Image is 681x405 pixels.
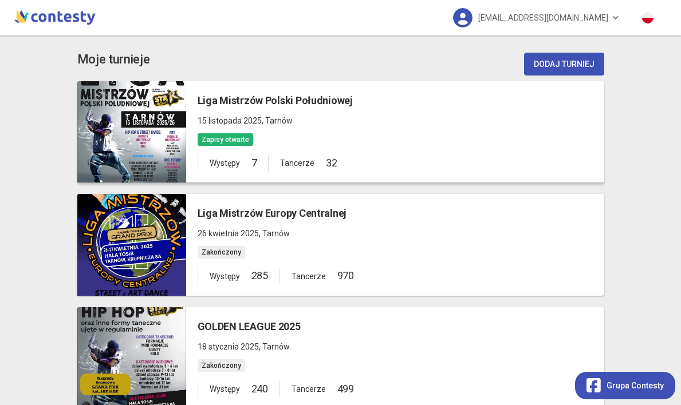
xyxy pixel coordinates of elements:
h5: 7 [251,155,257,171]
h5: 499 [337,381,354,397]
button: Dodaj turniej [524,53,604,76]
h5: Liga Mistrzów Polski Południowej [198,93,593,109]
span: , Tarnów [259,342,290,351]
span: , Tarnów [259,229,290,238]
h5: 240 [251,381,268,397]
app-title: competition-list.title [77,50,150,70]
span: Tancerze [292,270,326,283]
span: Zapisy otwarte [198,133,253,146]
span: Tancerze [280,157,314,169]
h5: GOLDEN LEAGUE 2025 [198,319,593,335]
span: 18 stycznia 2025 [198,342,259,351]
h5: 970 [337,268,354,284]
span: , Tarnów [262,116,293,125]
span: 26 kwietnia 2025 [198,229,259,238]
span: 15 listopada 2025 [198,116,262,125]
h5: 32 [326,155,337,171]
span: Występy [210,270,240,283]
span: Tancerze [292,383,326,395]
h3: Moje turnieje [77,50,150,70]
span: Zakończony [198,359,245,372]
span: [EMAIL_ADDRESS][DOMAIN_NAME] [478,6,608,30]
span: Występy [210,157,240,169]
h5: Liga Mistrzów Europy Centralnej [198,205,593,221]
span: Występy [210,383,240,395]
span: Grupa Contesty [607,379,664,392]
h5: 285 [251,268,268,284]
span: Zakończony [198,246,245,259]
